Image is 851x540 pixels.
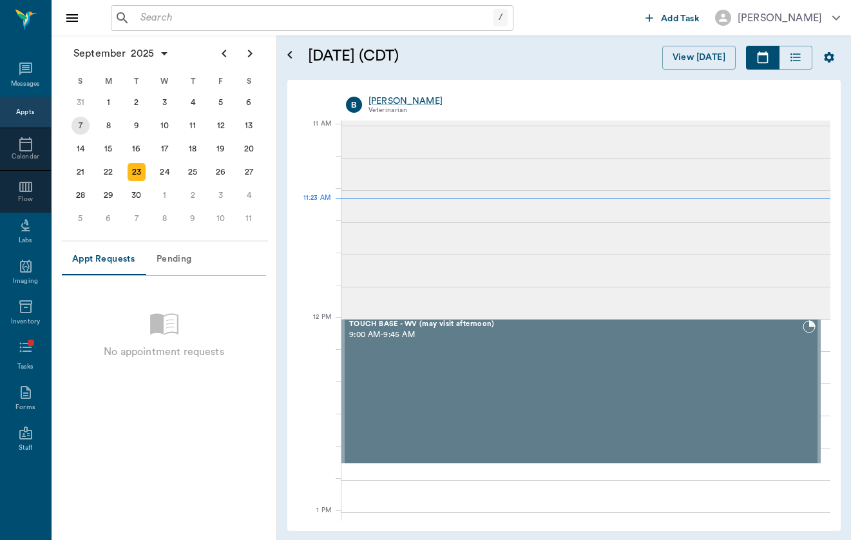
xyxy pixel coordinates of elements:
[662,46,736,70] button: View [DATE]
[493,9,508,26] div: /
[237,41,263,66] button: Next page
[62,244,266,275] div: Appointment request tabs
[128,93,146,111] div: Tuesday, September 2, 2025
[66,72,95,91] div: S
[156,163,174,181] div: Wednesday, September 24, 2025
[212,140,230,158] div: Friday, September 19, 2025
[67,41,176,66] button: September2025
[156,209,174,227] div: Wednesday, October 8, 2025
[62,244,145,275] button: Appt Requests
[240,209,258,227] div: Saturday, October 11, 2025
[59,5,85,31] button: Close drawer
[178,72,207,91] div: T
[184,186,202,204] div: Thursday, October 2, 2025
[128,140,146,158] div: Tuesday, September 16, 2025
[99,117,117,135] div: Monday, September 8, 2025
[368,95,816,108] a: [PERSON_NAME]
[128,44,157,63] span: 2025
[298,117,331,149] div: 11 AM
[212,93,230,111] div: Friday, September 5, 2025
[99,163,117,181] div: Monday, September 22, 2025
[240,140,258,158] div: Saturday, September 20, 2025
[298,504,331,536] div: 1 PM
[16,108,34,117] div: Appts
[99,93,117,111] div: Monday, September 1, 2025
[72,93,90,111] div: Sunday, August 31, 2025
[738,10,822,26] div: [PERSON_NAME]
[240,186,258,204] div: Saturday, October 4, 2025
[240,117,258,135] div: Saturday, September 13, 2025
[234,72,263,91] div: S
[128,186,146,204] div: Tuesday, September 30, 2025
[72,186,90,204] div: Sunday, September 28, 2025
[128,163,146,181] div: Today, Tuesday, September 23, 2025
[11,79,41,89] div: Messages
[99,209,117,227] div: Monday, October 6, 2025
[212,117,230,135] div: Friday, September 12, 2025
[151,72,179,91] div: W
[640,6,705,30] button: Add Task
[207,72,235,91] div: F
[184,163,202,181] div: Thursday, September 25, 2025
[184,140,202,158] div: Thursday, September 18, 2025
[211,41,237,66] button: Previous page
[95,72,123,91] div: M
[122,72,151,91] div: T
[17,362,33,372] div: Tasks
[72,140,90,158] div: Sunday, September 14, 2025
[368,105,816,116] div: Veterinarian
[349,320,803,329] span: TOUCH BASE - WV (may visit afternoon)
[240,93,258,111] div: Saturday, September 6, 2025
[145,244,203,275] button: Pending
[341,319,821,464] div: BOOKED, 9:00 AM - 9:45 AM
[99,186,117,204] div: Monday, September 29, 2025
[156,140,174,158] div: Wednesday, September 17, 2025
[71,44,128,63] span: September
[11,317,40,327] div: Inventory
[212,209,230,227] div: Friday, October 10, 2025
[298,311,331,343] div: 12 PM
[184,93,202,111] div: Thursday, September 4, 2025
[13,276,38,286] div: Imaging
[184,117,202,135] div: Thursday, September 11, 2025
[240,163,258,181] div: Saturday, September 27, 2025
[282,30,298,80] button: Open calendar
[19,443,32,453] div: Staff
[184,209,202,227] div: Thursday, October 9, 2025
[104,344,224,360] p: No appointment requests
[128,209,146,227] div: Tuesday, October 7, 2025
[72,209,90,227] div: Sunday, October 5, 2025
[19,236,32,246] div: Labs
[72,117,90,135] div: Sunday, September 7, 2025
[156,186,174,204] div: Wednesday, October 1, 2025
[128,117,146,135] div: Tuesday, September 9, 2025
[156,93,174,111] div: Wednesday, September 3, 2025
[346,97,362,113] div: B
[135,9,493,27] input: Search
[156,117,174,135] div: Wednesday, September 10, 2025
[72,163,90,181] div: Sunday, September 21, 2025
[308,46,525,66] h5: [DATE] (CDT)
[99,140,117,158] div: Monday, September 15, 2025
[349,329,803,342] span: 9:00 AM - 9:45 AM
[212,186,230,204] div: Friday, October 3, 2025
[705,6,850,30] button: [PERSON_NAME]
[15,403,35,412] div: Forms
[212,163,230,181] div: Friday, September 26, 2025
